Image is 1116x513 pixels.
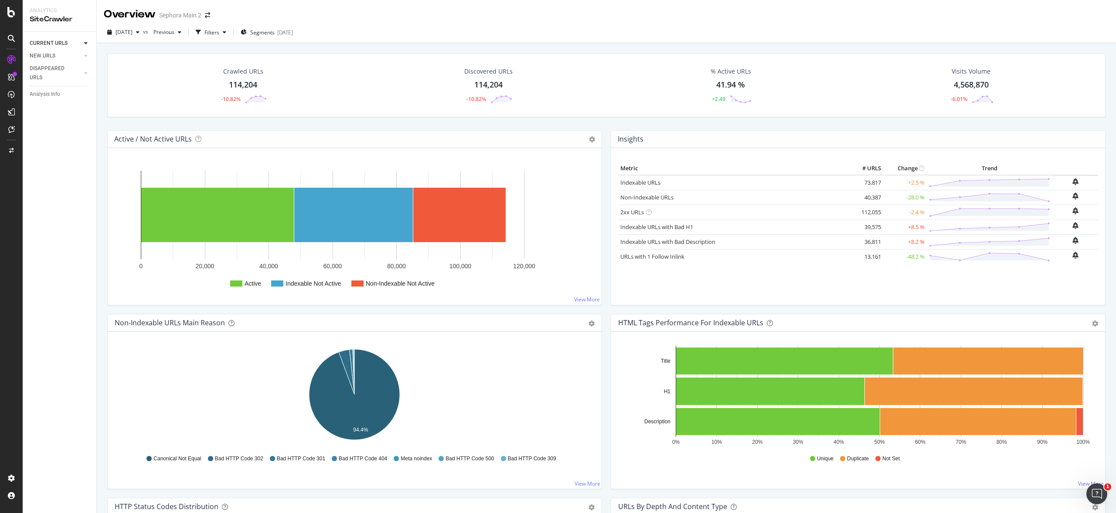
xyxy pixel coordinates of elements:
div: bell-plus [1072,192,1079,199]
text: Active [245,280,261,287]
div: -6.01% [951,95,967,103]
span: Canonical Not Equal [153,455,201,462]
td: 13,161 [848,249,883,264]
button: [DATE] [104,25,143,39]
div: 114,204 [229,79,257,91]
svg: A chart. [115,162,594,298]
div: +2.49 [712,95,725,103]
th: Change [883,162,927,175]
div: NEW URLS [30,51,55,61]
div: bell-plus [1072,252,1079,259]
span: Bad HTTP Code 301 [277,455,325,462]
div: [DATE] [277,29,293,36]
div: HTTP Status Codes Distribution [115,502,218,511]
text: 100,000 [449,263,472,270]
div: URLs by Depth and Content Type [618,502,727,511]
span: Bad HTTP Code 500 [446,455,494,462]
text: 20% [752,439,762,445]
span: vs [143,28,150,35]
button: Filters [192,25,230,39]
text: 120,000 [513,263,535,270]
a: View More [575,480,600,487]
td: +2.5 % [883,175,927,190]
span: Previous [150,28,174,36]
text: 70% [956,439,966,445]
a: View More [574,296,600,303]
text: 60,000 [323,263,342,270]
button: Previous [150,25,185,39]
div: -10.82% [221,95,241,103]
a: Analysis Info [30,90,90,99]
text: 94.4% [353,427,368,433]
span: 1 [1104,483,1111,490]
h4: Insights [618,133,643,145]
a: 2xx URLs [620,208,644,216]
text: H1 [664,388,671,395]
div: Visits Volume [952,67,990,76]
text: 10% [711,439,722,445]
span: Duplicate [847,455,869,462]
div: gear [1092,504,1098,510]
a: View More [1078,480,1104,487]
a: DISAPPEARED URLS [30,64,82,82]
div: Non-Indexable URLs Main Reason [115,318,225,327]
div: 41.94 % [716,79,745,91]
div: bell-plus [1072,222,1079,229]
td: 112,055 [848,205,883,219]
div: HTML Tags Performance for Indexable URLs [618,318,763,327]
h4: Active / Not Active URLs [114,133,192,145]
div: bell-plus [1072,207,1079,214]
span: Bad HTTP Code 302 [215,455,263,462]
div: Filters [204,29,219,36]
text: 80,000 [387,263,406,270]
div: Analytics [30,7,89,14]
div: Analysis Info [30,90,60,99]
text: 0 [139,263,143,270]
i: Options [589,136,595,142]
th: # URLS [848,162,883,175]
div: 114,204 [474,79,503,91]
div: Discovered URLs [464,67,513,76]
td: 40,387 [848,190,883,205]
text: 40,000 [259,263,278,270]
button: Segments[DATE] [237,25,296,39]
text: Non-Indexable Not Active [366,280,435,287]
text: 80% [997,439,1007,445]
text: 90% [1037,439,1048,445]
div: bell-plus [1072,237,1079,244]
div: SiteCrawler [30,14,89,24]
a: URLs with 1 Follow Inlink [620,253,684,260]
text: 30% [793,439,803,445]
div: Sephora Main 2 [159,11,201,20]
a: NEW URLS [30,51,82,61]
text: 100% [1076,439,1090,445]
iframe: Intercom live chat [1086,483,1107,504]
div: CURRENT URLS [30,39,68,48]
span: Meta noindex [401,455,432,462]
span: Unique [817,455,834,462]
th: Metric [618,162,848,175]
td: 36,811 [848,234,883,249]
a: Indexable URLs with Bad H1 [620,223,693,231]
span: Segments [250,29,275,36]
text: 0% [672,439,680,445]
text: Indexable Not Active [286,280,341,287]
svg: A chart. [618,346,1098,447]
text: 50% [874,439,885,445]
svg: A chart. [115,346,594,447]
td: -2.4 % [883,205,927,219]
div: bell-plus [1072,178,1079,185]
span: Bad HTTP Code 309 [508,455,556,462]
td: 73,817 [848,175,883,190]
div: arrow-right-arrow-left [205,12,210,18]
td: +8.5 % [883,219,927,234]
span: Bad HTTP Code 404 [339,455,387,462]
div: % Active URLs [711,67,751,76]
div: gear [589,504,595,510]
a: Indexable URLs [620,179,660,186]
span: 2025 Oct. 9th [116,28,133,36]
text: 60% [915,439,925,445]
a: Non-Indexable URLs [620,193,674,201]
